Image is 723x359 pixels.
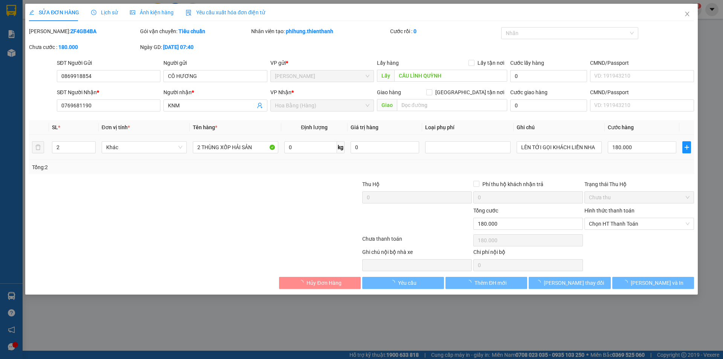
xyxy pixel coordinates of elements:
[163,44,194,50] b: [DATE] 07:40
[529,277,610,289] button: [PERSON_NAME] thay đổi
[251,27,389,35] div: Nhân viên tạo:
[377,70,394,82] span: Lấy
[29,43,139,51] div: Chưa cước :
[186,9,265,15] span: Yêu cầu xuất hóa đơn điện tử
[682,141,691,153] button: plus
[474,279,506,287] span: Thêm ĐH mới
[544,279,604,287] span: [PERSON_NAME] thay đổi
[70,28,96,34] b: ZF4GB4BA
[589,192,689,203] span: Chưa thu
[590,88,694,96] div: CMND/Passport
[307,279,341,287] span: Hủy Đơn Hàng
[178,28,205,34] b: Tiêu chuẩn
[279,277,361,289] button: Hủy Đơn Hàng
[275,100,369,111] span: Hoa Bằng (Hàng)
[608,124,634,130] span: Cước hàng
[286,28,333,34] b: phihung.thienthanh
[29,9,79,15] span: SỬA ĐƠN HÀNG
[361,235,473,248] div: Chưa thanh toán
[479,180,546,188] span: Phí thu hộ khách nhận trả
[163,59,267,67] div: Người gửi
[57,59,160,67] div: SĐT Người Gửi
[584,180,694,188] div: Trạng thái Thu Hộ
[390,280,398,285] span: loading
[413,28,416,34] b: 0
[337,141,345,153] span: kg
[32,141,44,153] button: delete
[130,9,174,15] span: Ảnh kiện hàng
[445,277,527,289] button: Thêm ĐH mới
[270,59,374,67] div: VP gửi
[397,99,507,111] input: Dọc đường
[362,277,444,289] button: Yêu cầu
[398,279,416,287] span: Yêu cầu
[91,9,118,15] span: Lịch sử
[510,60,544,66] label: Cước lấy hàng
[432,88,507,96] span: [GEOGRAPHIC_DATA] tận nơi
[377,99,397,111] span: Giao
[106,142,182,153] span: Khác
[130,10,135,15] span: picture
[52,124,58,130] span: SL
[683,144,690,150] span: plus
[163,88,267,96] div: Người nhận
[102,124,130,130] span: Đơn vị tính
[684,11,690,17] span: close
[590,59,694,67] div: CMND/Passport
[589,218,689,229] span: Chọn HT Thanh Toán
[362,181,380,187] span: Thu Hộ
[394,70,507,82] input: Dọc đường
[193,124,217,130] span: Tên hàng
[362,248,472,259] div: Ghi chú nội bộ nhà xe
[622,280,631,285] span: loading
[58,44,78,50] b: 180.000
[510,89,548,95] label: Cước giao hàng
[29,10,34,15] span: edit
[466,280,474,285] span: loading
[91,10,96,15] span: clock-circle
[612,277,694,289] button: [PERSON_NAME] và In
[422,120,513,135] th: Loại phụ phí
[351,124,378,130] span: Giá trị hàng
[377,89,401,95] span: Giao hàng
[473,248,583,259] div: Chi phí nội bộ
[32,163,279,171] div: Tổng: 2
[474,59,507,67] span: Lấy tận nơi
[631,279,683,287] span: [PERSON_NAME] và In
[535,280,544,285] span: loading
[57,88,160,96] div: SĐT Người Nhận
[298,280,307,285] span: loading
[186,10,192,16] img: icon
[193,141,278,153] input: VD: Bàn, Ghế
[473,208,498,214] span: Tổng cước
[514,120,605,135] th: Ghi chú
[377,60,399,66] span: Lấy hàng
[140,27,250,35] div: Gói vận chuyển:
[270,89,291,95] span: VP Nhận
[510,70,587,82] input: Cước lấy hàng
[584,208,635,214] label: Hình thức thanh toán
[510,99,587,112] input: Cước giao hàng
[275,70,369,82] span: Hà Tiên
[257,102,263,108] span: user-add
[517,141,602,153] input: Ghi Chú
[29,27,139,35] div: [PERSON_NAME]:
[677,4,698,25] button: Close
[140,43,250,51] div: Ngày GD:
[301,124,328,130] span: Định lượng
[390,27,500,35] div: Cước rồi :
